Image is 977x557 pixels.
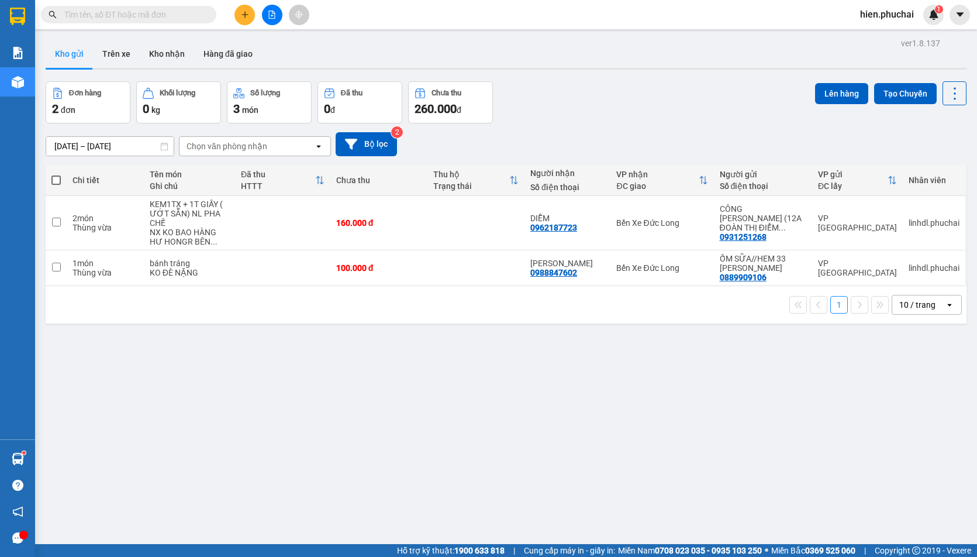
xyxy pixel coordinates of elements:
[901,37,940,50] div: ver 1.8.137
[805,546,855,555] strong: 0369 525 060
[317,81,402,123] button: Đã thu0đ
[73,223,138,232] div: Thùng vừa
[12,76,24,88] img: warehouse-icon
[12,453,24,465] img: warehouse-icon
[241,11,249,19] span: plus
[454,546,505,555] strong: 1900 633 818
[779,223,786,232] span: ...
[22,451,26,455] sup: 1
[408,81,493,123] button: Chưa thu260.000đ
[140,40,194,68] button: Kho nhận
[227,81,312,123] button: Số lượng3món
[241,170,315,179] div: Đã thu
[150,181,229,191] div: Ghi chú
[46,81,130,123] button: Đơn hàng2đơn
[765,548,768,553] span: ⚪️
[341,89,363,97] div: Đã thu
[73,259,138,268] div: 1 món
[616,263,707,273] div: Bến Xe Đức Long
[289,5,309,25] button: aim
[616,218,707,228] div: Bến Xe Đức Long
[912,546,920,555] span: copyright
[935,5,943,13] sup: 1
[52,102,58,116] span: 2
[12,506,23,517] span: notification
[262,5,282,25] button: file-add
[830,296,848,314] button: 1
[397,544,505,557] span: Hỗ trợ kỹ thuật:
[530,259,605,268] div: Nhi Hồ
[233,102,240,116] span: 3
[457,105,461,115] span: đ
[61,105,75,115] span: đơn
[530,183,605,192] div: Số điện thoại
[530,169,605,178] div: Người nhận
[150,268,229,277] div: KO ĐÈ NẶNG
[618,544,762,557] span: Miền Nam
[899,299,935,311] div: 10 / trang
[336,218,422,228] div: 160.000 đ
[73,214,138,223] div: 2 món
[909,263,959,273] div: linhdl.phuchai
[268,11,276,19] span: file-add
[720,232,767,242] div: 0931251268
[433,181,509,191] div: Trạng thái
[69,89,101,97] div: Đơn hàng
[937,5,941,13] span: 1
[136,81,221,123] button: Khối lượng0kg
[771,544,855,557] span: Miền Bắc
[433,170,509,179] div: Thu hộ
[150,259,229,268] div: bánh tráng
[295,11,303,19] span: aim
[720,273,767,282] div: 0889909106
[46,137,174,156] input: Select a date range.
[851,7,923,22] span: hien.phuchai
[616,181,698,191] div: ĐC giao
[864,544,866,557] span: |
[46,40,93,68] button: Kho gửi
[336,176,422,185] div: Chưa thu
[12,532,23,544] span: message
[49,11,57,19] span: search
[324,102,330,116] span: 0
[720,181,806,191] div: Số điện thoại
[210,237,218,246] span: ...
[530,268,577,277] div: 0988847602
[73,268,138,277] div: Thùng vừa
[815,83,868,104] button: Lên hàng
[150,200,229,228] div: KEM1TX + 1T GIẤY ( ƯỚT SẴN) NL PHA CHẾ
[391,126,403,138] sup: 2
[818,181,888,191] div: ĐC lấy
[242,105,258,115] span: món
[12,47,24,59] img: solution-icon
[160,89,195,97] div: Khối lượng
[150,170,229,179] div: Tên món
[187,140,267,152] div: Chọn văn phòng nhận
[818,214,897,232] div: VP [GEOGRAPHIC_DATA]
[336,132,397,156] button: Bộ lọc
[818,259,897,277] div: VP [GEOGRAPHIC_DATA]
[415,102,457,116] span: 260.000
[93,40,140,68] button: Trên xe
[909,218,959,228] div: linhdl.phuchai
[720,170,806,179] div: Người gửi
[194,40,262,68] button: Hàng đã giao
[950,5,970,25] button: caret-down
[12,480,23,491] span: question-circle
[909,176,959,185] div: Nhân viên
[431,89,461,97] div: Chưa thu
[143,102,149,116] span: 0
[336,263,422,273] div: 100.000 đ
[928,9,939,20] img: icon-new-feature
[530,223,577,232] div: 0962187723
[955,9,965,20] span: caret-down
[530,214,605,223] div: DIỄM
[241,181,315,191] div: HTTT
[818,170,888,179] div: VP gửi
[945,300,954,310] svg: open
[235,165,330,196] th: Toggle SortBy
[10,8,25,25] img: logo-vxr
[524,544,615,557] span: Cung cấp máy in - giấy in:
[720,254,806,273] div: ỐM SỮA//HEM 33 NGUYỄN CÔNG TRỨ
[64,8,202,21] input: Tìm tên, số ĐT hoặc mã đơn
